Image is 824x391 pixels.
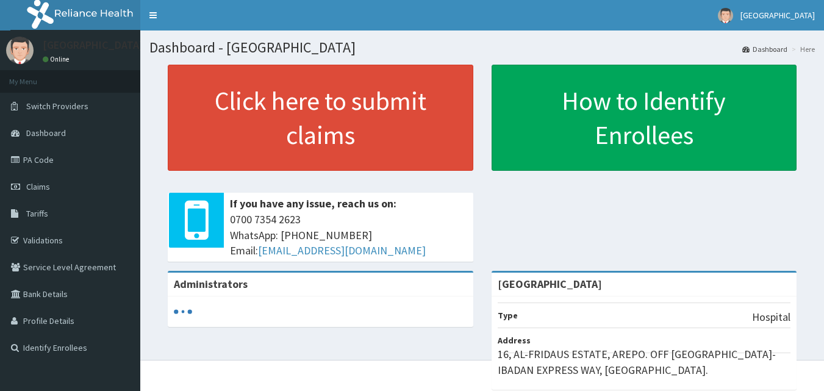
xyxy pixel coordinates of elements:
[43,40,143,51] p: [GEOGRAPHIC_DATA]
[498,335,531,346] b: Address
[6,37,34,64] img: User Image
[492,65,797,171] a: How to Identify Enrollees
[498,277,602,291] strong: [GEOGRAPHIC_DATA]
[258,243,426,257] a: [EMAIL_ADDRESS][DOMAIN_NAME]
[26,208,48,219] span: Tariffs
[174,277,248,291] b: Administrators
[789,44,815,54] li: Here
[26,127,66,138] span: Dashboard
[498,346,791,378] p: 16, AL-FRIDAUS ESTATE, AREPO. OFF [GEOGRAPHIC_DATA]-IBADAN EXPRESS WAY, [GEOGRAPHIC_DATA].
[498,310,518,321] b: Type
[740,10,815,21] span: [GEOGRAPHIC_DATA]
[742,44,787,54] a: Dashboard
[26,101,88,112] span: Switch Providers
[230,212,467,259] span: 0700 7354 2623 WhatsApp: [PHONE_NUMBER] Email:
[168,65,473,171] a: Click here to submit claims
[149,40,815,56] h1: Dashboard - [GEOGRAPHIC_DATA]
[174,303,192,321] svg: audio-loading
[26,181,50,192] span: Claims
[718,8,733,23] img: User Image
[752,309,790,325] p: Hospital
[230,196,396,210] b: If you have any issue, reach us on:
[43,55,72,63] a: Online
